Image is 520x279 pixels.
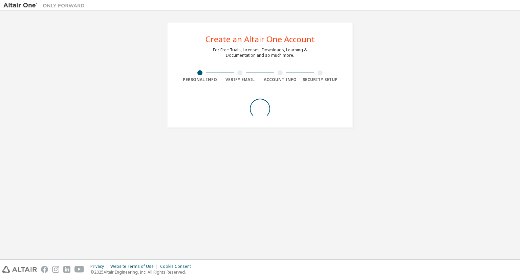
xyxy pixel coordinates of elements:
[260,77,300,82] div: Account Info
[220,77,260,82] div: Verify Email
[205,35,315,43] div: Create an Altair One Account
[3,2,88,9] img: Altair One
[160,264,195,269] div: Cookie Consent
[2,266,37,273] img: altair_logo.svg
[90,264,110,269] div: Privacy
[90,269,195,275] p: © 2025 Altair Engineering, Inc. All Rights Reserved.
[41,266,48,273] img: facebook.svg
[52,266,59,273] img: instagram.svg
[213,47,307,58] div: For Free Trials, Licenses, Downloads, Learning & Documentation and so much more.
[300,77,341,82] div: Security Setup
[74,266,84,273] img: youtube.svg
[180,77,220,82] div: Personal Info
[63,266,70,273] img: linkedin.svg
[110,264,160,269] div: Website Terms of Use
